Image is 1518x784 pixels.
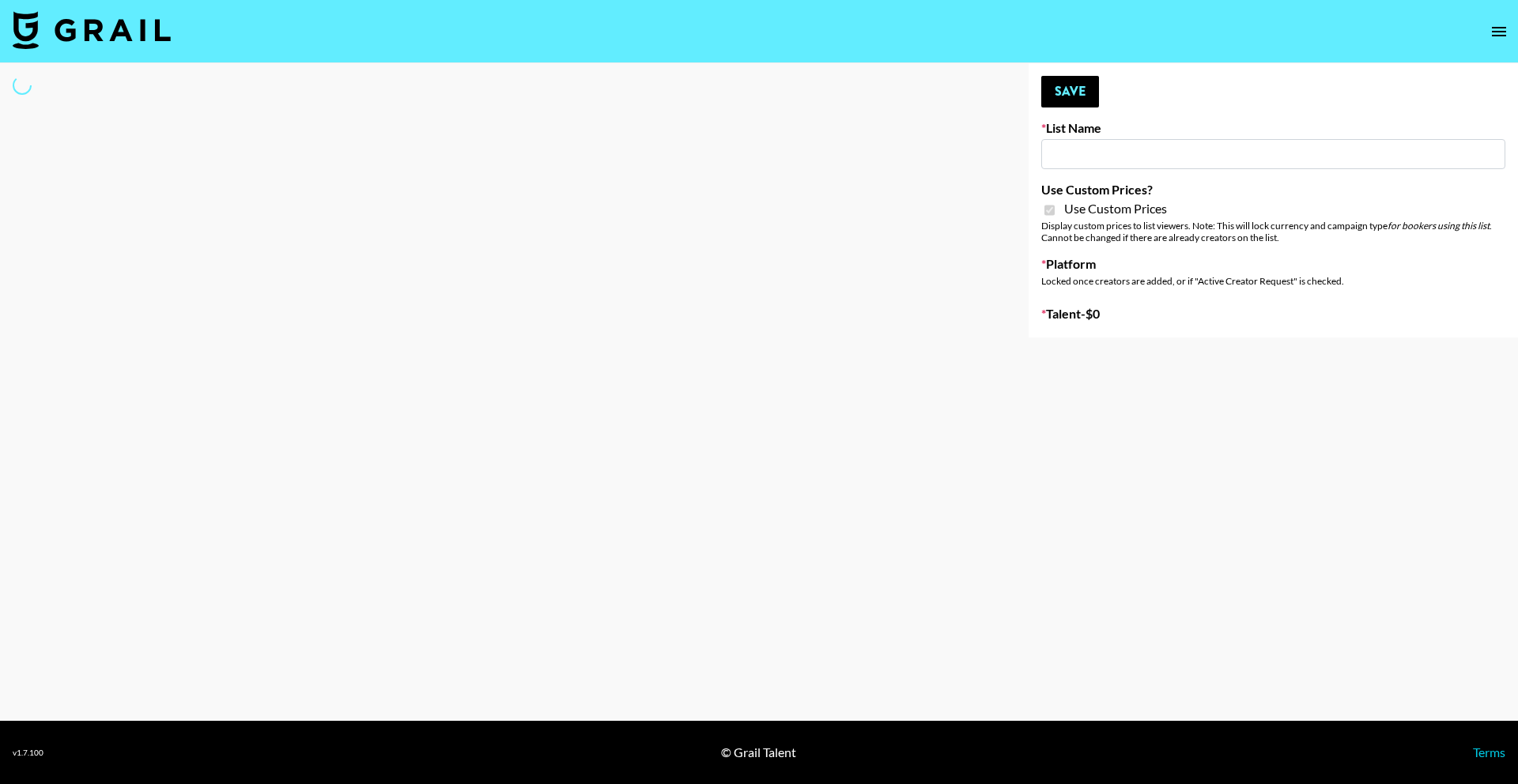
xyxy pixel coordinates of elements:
[721,744,796,760] div: © Grail Talent
[1041,182,1505,198] label: Use Custom Prices?
[1041,306,1505,322] label: Talent - $ 0
[1041,76,1099,107] button: Save
[1041,275,1505,287] div: Locked once creators are added, or if "Active Creator Request" is checked.
[1483,16,1515,47] button: open drawer
[1041,120,1505,136] label: List Name
[13,11,171,49] img: Grail Talent
[13,748,43,758] div: v 1.7.100
[1041,220,1505,243] div: Display custom prices to list viewers. Note: This will lock currency and campaign type . Cannot b...
[1064,201,1167,217] span: Use Custom Prices
[1473,744,1505,759] a: Terms
[1388,220,1490,232] em: for bookers using this list
[1041,256,1505,272] label: Platform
